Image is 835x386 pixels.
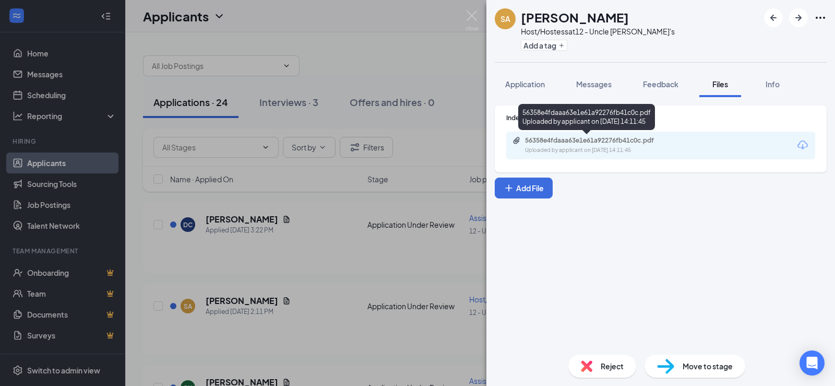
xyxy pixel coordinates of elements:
span: Application [505,79,545,89]
svg: Paperclip [512,136,521,145]
span: Info [766,79,780,89]
a: Paperclip56358e4fdaaa63e1e61a92276fb41c0c.pdfUploaded by applicant on [DATE] 14:11:45 [512,136,682,155]
span: Feedback [643,79,678,89]
svg: ArrowLeftNew [767,11,780,24]
span: Files [712,79,728,89]
div: Uploaded by applicant on [DATE] 14:11:45 [525,146,682,155]
div: 56358e4fdaaa63e1e61a92276fb41c0c.pdf Uploaded by applicant on [DATE] 14:11:45 [518,104,655,130]
div: 56358e4fdaaa63e1e61a92276fb41c0c.pdf [525,136,671,145]
div: Host/Hostess at 12 - Uncle [PERSON_NAME]'s [521,26,675,37]
button: Add FilePlus [495,178,553,198]
div: SA [500,14,510,24]
button: PlusAdd a tag [521,40,567,51]
svg: Plus [558,42,565,49]
button: ArrowRight [789,8,808,27]
svg: Plus [504,183,514,193]
div: Open Intercom Messenger [800,350,825,376]
span: Move to stage [683,360,733,372]
svg: Ellipses [814,11,827,24]
svg: Download [796,139,809,151]
button: ArrowLeftNew [764,8,783,27]
span: Reject [601,360,624,372]
h1: [PERSON_NAME] [521,8,629,26]
div: Indeed Resume [506,113,815,122]
span: Messages [576,79,612,89]
svg: ArrowRight [792,11,805,24]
